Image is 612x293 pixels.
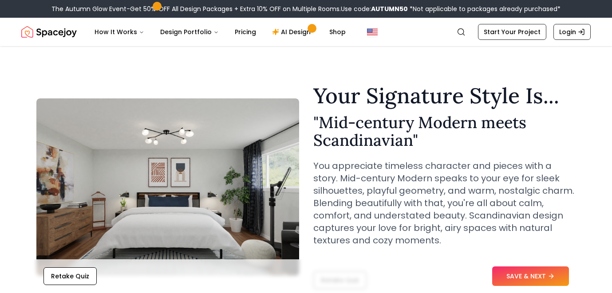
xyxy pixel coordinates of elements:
nav: Main [87,23,353,41]
a: Spacejoy [21,23,77,41]
span: Use code: [341,4,408,13]
button: Retake Quiz [43,267,97,285]
img: United States [367,27,378,37]
img: Spacejoy Logo [21,23,77,41]
h2: " Mid-century Modern meets Scandinavian " [313,113,576,149]
a: Start Your Project [478,24,546,40]
button: Design Portfolio [153,23,226,41]
button: How It Works [87,23,151,41]
a: Login [553,24,591,40]
nav: Global [21,18,591,46]
span: *Not applicable to packages already purchased* [408,4,561,13]
img: Mid-century Modern meets Scandinavian Style Example [36,98,299,276]
a: Pricing [228,23,263,41]
div: The Autumn Glow Event-Get 50% OFF All Design Packages + Extra 10% OFF on Multiple Rooms. [51,4,561,13]
a: AI Design [265,23,320,41]
h1: Your Signature Style Is... [313,85,576,106]
p: You appreciate timeless character and pieces with a story. Mid-century Modern speaks to your eye ... [313,160,576,246]
button: SAVE & NEXT [492,266,569,286]
b: AUTUMN50 [371,4,408,13]
a: Shop [322,23,353,41]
